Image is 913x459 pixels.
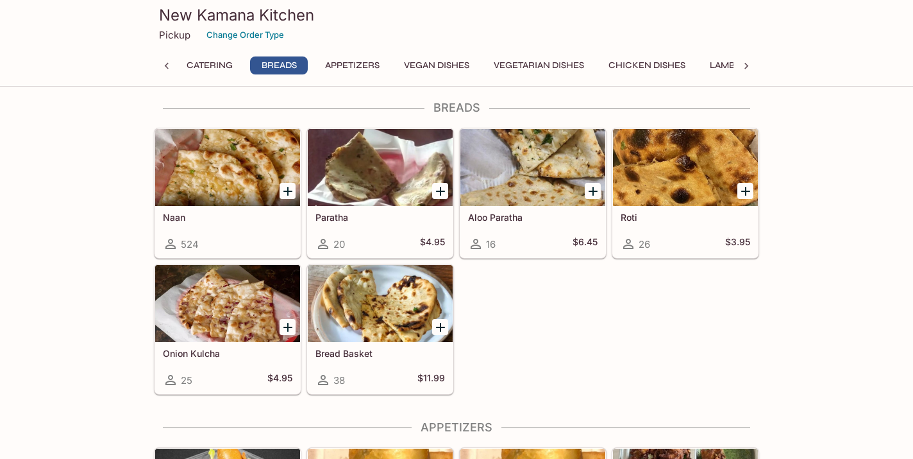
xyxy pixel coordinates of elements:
div: Bread Basket [308,265,453,342]
div: Roti [613,129,758,206]
span: 25 [181,374,192,386]
button: Vegetarian Dishes [487,56,591,74]
button: Add Aloo Paratha [585,183,601,199]
a: Onion Kulcha25$4.95 [155,264,301,394]
button: Change Order Type [201,25,290,45]
span: 16 [486,238,496,250]
button: Lamb Dishes [703,56,776,74]
div: Aloo Paratha [460,129,605,206]
span: 26 [639,238,650,250]
a: Bread Basket38$11.99 [307,264,453,394]
div: Onion Kulcha [155,265,300,342]
a: Roti26$3.95 [612,128,758,258]
a: Naan524 [155,128,301,258]
button: Add Paratha [432,183,448,199]
a: Aloo Paratha16$6.45 [460,128,606,258]
button: Add Naan [280,183,296,199]
h4: Breads [154,101,759,115]
div: Paratha [308,129,453,206]
span: 38 [333,374,345,386]
button: Chicken Dishes [601,56,692,74]
button: Breads [250,56,308,74]
h5: $4.95 [267,372,292,388]
button: Add Bread Basket [432,319,448,335]
h5: Onion Kulcha [163,348,292,359]
button: Add Onion Kulcha [280,319,296,335]
h3: New Kamana Kitchen [159,5,754,25]
h5: Naan [163,212,292,223]
button: Catering [180,56,240,74]
h5: Paratha [315,212,445,223]
h5: $6.45 [573,236,598,252]
span: 20 [333,238,345,250]
button: Vegan Dishes [397,56,476,74]
a: Paratha20$4.95 [307,128,453,258]
h5: $4.95 [420,236,445,252]
p: Pickup [159,29,190,41]
button: Add Roti [737,183,753,199]
h4: Appetizers [154,420,759,435]
h5: Roti [621,212,750,223]
span: 524 [181,238,199,250]
h5: Aloo Paratha [468,212,598,223]
h5: Bread Basket [315,348,445,359]
div: Naan [155,129,300,206]
h5: $11.99 [417,372,445,388]
h5: $3.95 [725,236,750,252]
button: Appetizers [318,56,387,74]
